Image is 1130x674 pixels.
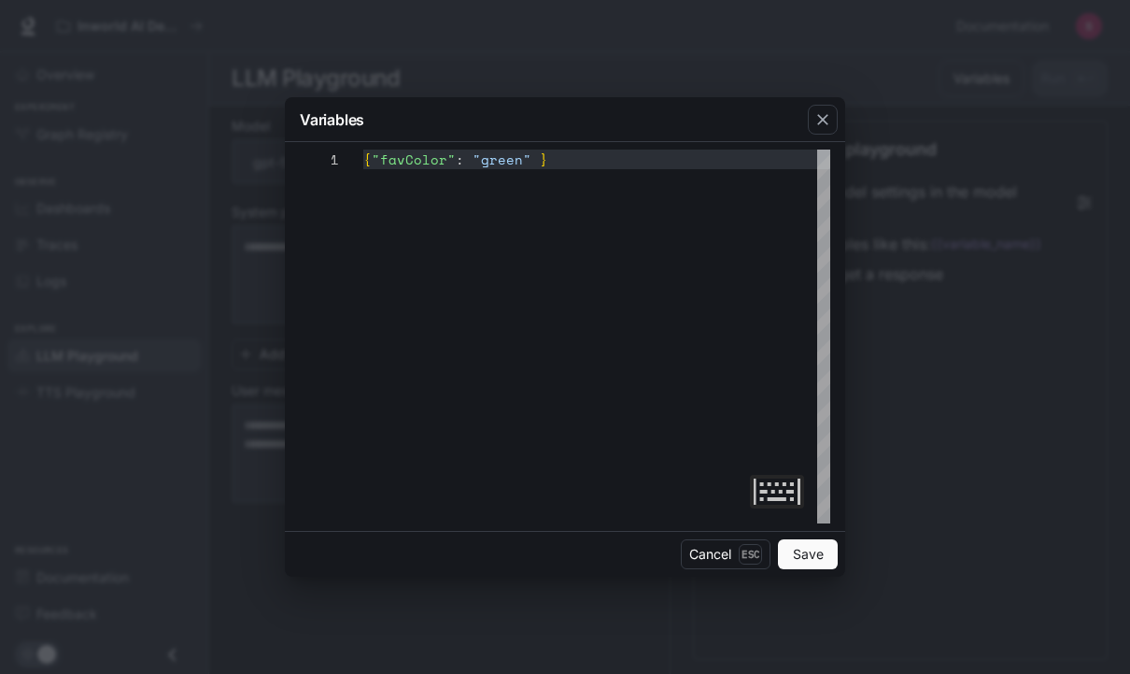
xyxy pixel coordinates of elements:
[778,539,838,569] button: Save
[372,150,456,169] span: "favColor"
[456,150,464,169] span: :
[473,150,531,169] span: "green"
[363,150,372,169] span: {
[300,150,339,169] div: 1
[739,544,762,565] p: Esc
[540,150,548,169] span: }
[681,539,770,569] button: CancelEsc
[300,108,364,131] p: Variables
